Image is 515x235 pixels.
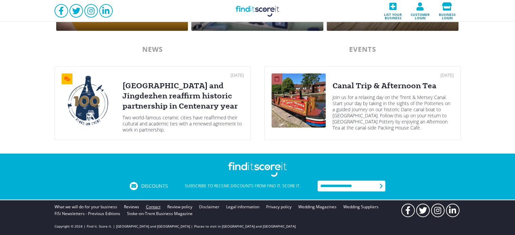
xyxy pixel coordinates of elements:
a: Legal information [226,204,259,210]
div: NEWS [55,46,251,53]
a: [DATE]Canal Trip & Afternoon TeaJoin us for a relaxing day on the Trent & Mersey Canal. Start you... [264,66,461,140]
a: Privacy policy [266,204,292,210]
div: [DATE] [123,73,244,77]
div: [GEOGRAPHIC_DATA] and Jingdezhen reaffirm historic partnership in Centenary year [123,81,244,111]
div: Canal Trip & Afternoon Tea [332,81,454,91]
p: Copyright © 2024 | Find it. Score it. | [GEOGRAPHIC_DATA] and [GEOGRAPHIC_DATA] | Places to visit... [55,224,296,229]
a: [DATE][GEOGRAPHIC_DATA] and Jingdezhen reaffirm historic partnership in Centenary yearTwo world-f... [55,66,251,140]
span: Customer login [409,10,432,20]
span: Discounts [141,184,168,188]
a: Wedding Suppliers [343,204,379,210]
a: List your business [380,0,407,22]
a: Disclaimer [199,204,219,210]
div: Join us for a relaxing day on the Trent & Mersey Canal. Start your day by taking in the sights of... [332,94,454,131]
div: Subscribe to receive discounts from Find it. Score it. [168,182,318,190]
a: What we will do for your business [55,204,117,210]
a: FiSi Newsletters - Previous Editions [55,210,120,217]
span: List your business [382,10,405,20]
a: Wedding Magazines [298,204,337,210]
div: EVENTS [264,46,461,53]
a: Business login [434,0,461,22]
div: [DATE] [332,73,454,77]
a: Reviews [124,204,139,210]
a: Contact [146,204,160,210]
a: Customer login [407,0,434,22]
div: Two world-famous ceramic cities have reaffirmed their cultural and academic ties with a renewed a... [123,115,244,133]
a: Review policy [167,204,192,210]
a: Stoke-on-Trent Business Magazine [127,210,193,217]
span: Business login [436,10,459,20]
